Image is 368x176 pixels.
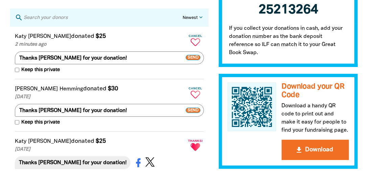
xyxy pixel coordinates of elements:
[15,51,204,64] textarea: Thanks [PERSON_NAME] for your donation!
[10,27,209,174] div: Paginated content
[295,146,303,154] i: get_app
[96,34,106,39] em: $25
[187,31,204,49] button: Cancel
[186,108,201,113] span: Send
[15,119,60,126] label: Keep this private
[15,146,186,153] p: [DATE]
[15,34,26,39] em: Katy
[15,104,204,117] textarea: Thanks [PERSON_NAME] for your donation!
[15,93,186,101] p: [DATE]
[15,156,131,169] div: Thanks [PERSON_NAME] for your donation!
[15,41,186,48] p: 2 minutes ago
[219,24,358,67] p: If you collect your donations in cash, add your donation number as the bank deposit reference so ...
[15,120,19,125] input: Keep this private
[15,66,60,74] label: Keep this private
[15,87,58,91] em: [PERSON_NAME]
[187,84,204,101] button: Cancel
[83,86,107,91] span: donated
[15,68,19,72] input: Keep this private
[28,34,71,39] em: [PERSON_NAME]
[60,87,83,91] em: Hemming
[186,51,204,64] button: Send
[28,139,71,144] em: [PERSON_NAME]
[19,66,60,74] span: Keep this private
[186,104,204,117] button: Send
[71,34,94,39] span: donated
[282,140,349,160] button: get_appDownload
[282,83,349,99] h3: Download your QR Code
[187,34,204,38] span: Cancel
[108,86,118,91] em: $30
[96,138,106,144] em: $25
[15,139,26,144] em: Katy
[259,4,318,16] span: 25213264
[19,119,60,126] span: Keep this private
[186,55,201,61] span: Send
[71,138,94,144] span: donated
[23,13,183,22] input: Search your donors
[15,14,23,22] i: search
[187,87,204,90] span: Cancel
